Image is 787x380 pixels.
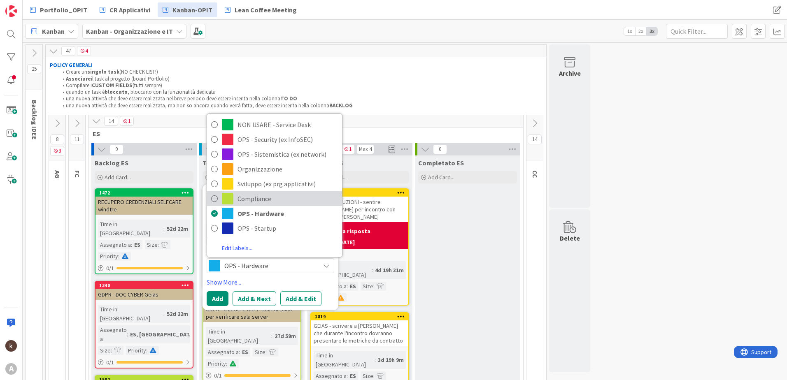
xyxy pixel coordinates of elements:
[5,363,17,375] div: A
[127,330,128,339] span: :
[311,189,408,197] div: 1817
[132,240,142,249] div: ES
[109,144,123,154] span: 9
[207,243,267,254] a: Edit Labels...
[98,325,127,343] div: Assegnato a
[666,24,728,39] input: Quick Filter...
[58,102,543,109] li: una nuova attività che deve essere realizzata, ma non so ancora quando verrà fatta, deve essere i...
[105,88,128,95] strong: bloccato
[109,5,150,15] span: CR Applicativi
[206,359,226,368] div: Priority
[280,95,297,102] strong: TO DO
[433,144,447,154] span: 0
[42,26,65,36] span: Kanban
[237,192,338,205] span: Compliance
[311,313,408,320] div: 1819
[95,263,193,273] div: 0/1
[50,62,93,69] strong: POLICY GENERALI
[338,238,355,247] div: [DATE]
[418,159,464,167] span: Completato ES
[95,159,128,167] span: Backlog ES
[635,27,646,35] span: 2x
[128,330,197,339] div: ES, [GEOGRAPHIC_DATA]
[329,102,353,109] strong: BACKLOG
[104,116,118,126] span: 14
[428,174,454,181] span: Add Card...
[206,348,239,357] div: Assegnato a
[93,130,513,138] span: ES
[207,251,221,257] span: Label
[30,100,39,140] span: Backlog IDEE
[207,176,342,191] a: Sviluppo (ex prg applicativi)
[235,5,297,15] span: Lean Coffee Meeting
[373,282,375,291] span: :
[27,64,41,74] span: 25
[314,351,375,369] div: Time in [GEOGRAPHIC_DATA]
[158,240,159,249] span: :
[347,282,348,291] span: :
[5,340,17,352] img: kh
[98,252,118,261] div: Priority
[95,2,155,17] a: CR Applicativi
[226,359,227,368] span: :
[237,207,338,220] span: OPS - Hardware
[95,289,193,300] div: GDPR - DOC CYBER Geias
[163,224,165,233] span: :
[315,314,408,320] div: 1819
[126,346,146,355] div: Priority
[86,27,173,35] b: Kanban - Organizzazione e IT
[311,189,408,222] div: 1817PRC SOSTITUZIONI - sentire [PERSON_NAME] per incontro con Intellico e [PERSON_NAME]
[146,346,147,355] span: :
[224,260,316,271] span: OPS - Hardware
[165,224,190,233] div: 52d 22m
[206,327,271,345] div: Time in [GEOGRAPHIC_DATA]
[311,197,408,222] div: PRC SOSTITUZIONI - sentire [PERSON_NAME] per incontro con Intellico e [PERSON_NAME]
[207,162,342,176] a: Organizzazione
[131,240,132,249] span: :
[341,144,355,154] span: 1
[327,228,370,234] b: attesa risposta
[315,190,408,196] div: 1817
[531,170,539,178] span: CC
[5,5,17,17] img: Visit kanbanzone.com
[314,261,372,279] div: Time in [GEOGRAPHIC_DATA]
[207,277,334,287] a: Show More...
[237,118,338,131] span: NON USARE - Service Desk
[361,282,373,291] div: Size
[106,264,114,273] span: 0 / 1
[70,134,84,144] span: 11
[95,357,193,368] div: 0/1
[239,348,240,357] span: :
[271,331,272,341] span: :
[265,348,267,357] span: :
[145,240,158,249] div: Size
[105,174,131,181] span: Add Card...
[99,283,193,288] div: 1340
[207,206,342,221] a: OPS - Hardware
[237,222,338,234] span: OPS - Startup
[99,190,193,196] div: 1472
[280,291,321,306] button: Add & Edit
[172,5,212,15] span: Kanban-OPIT
[237,178,338,190] span: Sviluppo (ex prg applicativi)
[118,252,119,261] span: :
[373,266,406,275] div: 4d 19h 31m
[40,5,87,15] span: Portfolio_OPIT
[560,233,580,243] div: Delete
[237,148,338,160] span: OPS - Sistemistica (ex network)
[95,282,193,300] div: 1340GDPR - DOC CYBER Geias
[87,68,119,75] strong: singolo task
[58,89,543,95] li: quando un task è , bloccarlo con la funzionalità dedicata
[98,346,111,355] div: Size
[376,355,406,364] div: 3d 19h 9m
[58,95,543,102] li: una nuova attività che deve essere realizzata nel breve periodo deve essere inserita nella colonna
[98,240,131,249] div: Assegnato a
[58,69,543,75] li: Creare un (NO CHECK LIST!)
[207,221,342,236] a: OPS - Startup
[624,27,635,35] span: 1x
[528,134,542,144] span: 14
[207,132,342,147] a: OPS - Security (ex InfoSEC)
[98,220,163,238] div: Time in [GEOGRAPHIC_DATA]
[207,191,342,206] a: Compliance
[237,133,338,146] span: OPS - Security (ex InfoSEC)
